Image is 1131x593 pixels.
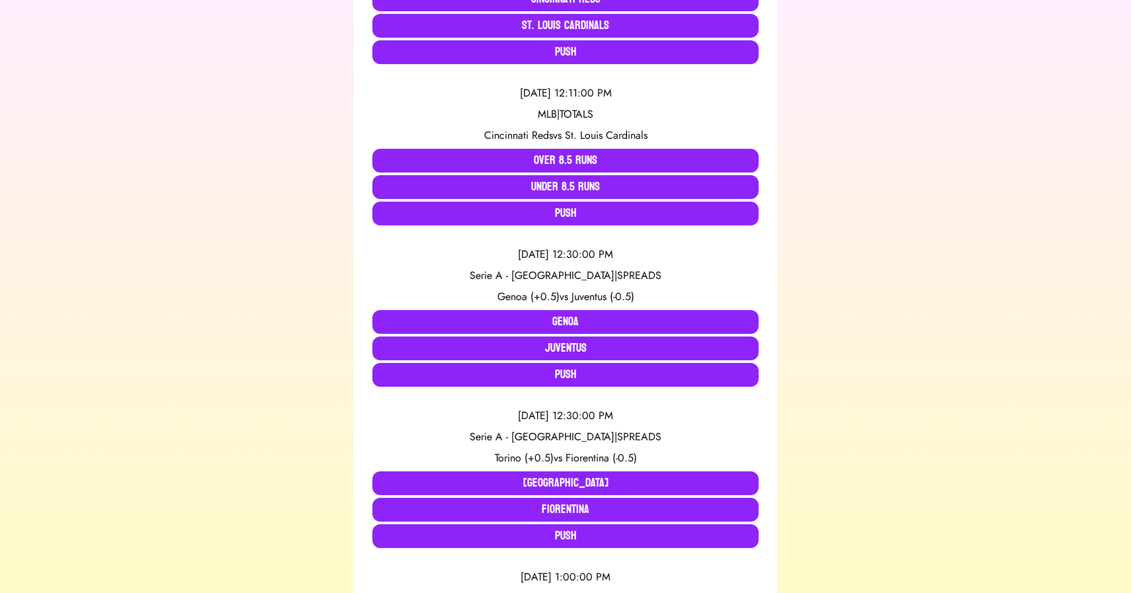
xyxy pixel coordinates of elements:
span: Cincinnati Reds [484,128,553,143]
div: [DATE] 12:11:00 PM [372,85,759,101]
button: Juventus [372,336,759,360]
div: [DATE] 12:30:00 PM [372,408,759,424]
span: St. Louis Cardinals [565,128,648,143]
div: [DATE] 12:30:00 PM [372,247,759,262]
div: MLB | TOTALS [372,106,759,122]
div: Serie A - [GEOGRAPHIC_DATA] | SPREADS [372,429,759,445]
button: [GEOGRAPHIC_DATA] [372,471,759,495]
div: vs [372,128,759,143]
span: Juventus (-0.5) [571,289,634,304]
span: Torino (+0.5) [495,450,554,465]
button: St. Louis Cardinals [372,14,759,38]
div: Serie A - [GEOGRAPHIC_DATA] | SPREADS [372,268,759,284]
button: Over 8.5 Runs [372,149,759,173]
button: Fiorentina [372,498,759,522]
span: Fiorentina (-0.5) [565,450,637,465]
button: Push [372,524,759,548]
button: Push [372,202,759,225]
button: Push [372,363,759,387]
button: Under 8.5 Runs [372,175,759,199]
button: Genoa [372,310,759,334]
div: vs [372,450,759,466]
button: Push [372,40,759,64]
span: Genoa (+0.5) [497,289,560,304]
div: [DATE] 1:00:00 PM [372,569,759,585]
div: vs [372,289,759,305]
